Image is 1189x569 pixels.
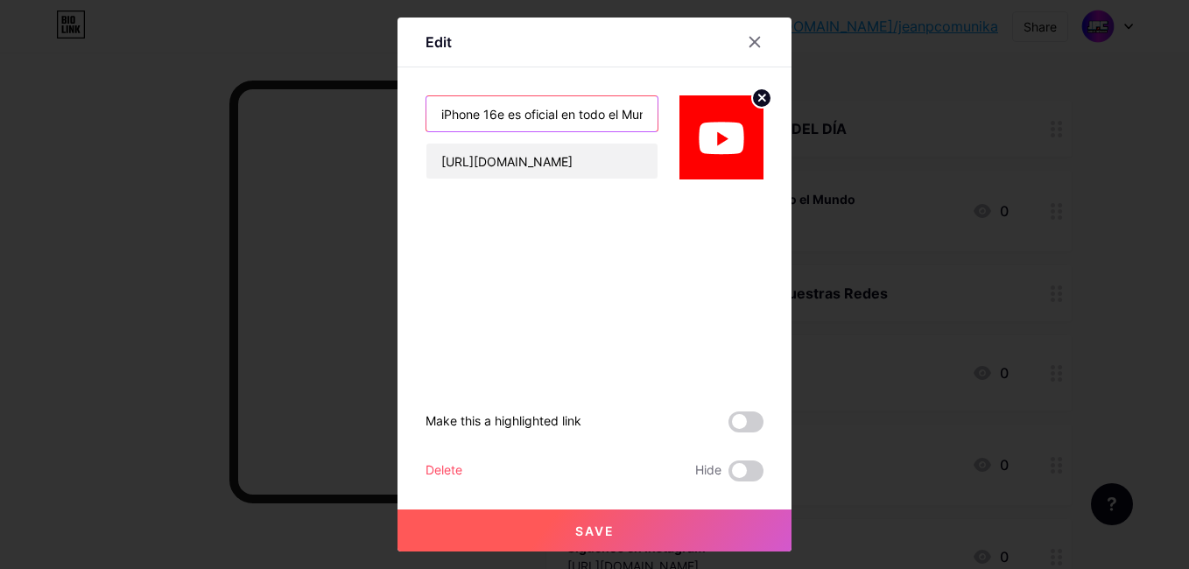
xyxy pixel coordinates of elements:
[398,509,791,551] button: Save
[426,411,581,432] div: Make this a highlighted link
[426,32,452,53] div: Edit
[679,95,763,179] img: link_thumbnail
[426,96,658,131] input: Title
[426,460,462,481] div: Delete
[575,523,615,538] span: Save
[695,460,721,481] span: Hide
[426,144,658,179] input: URL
